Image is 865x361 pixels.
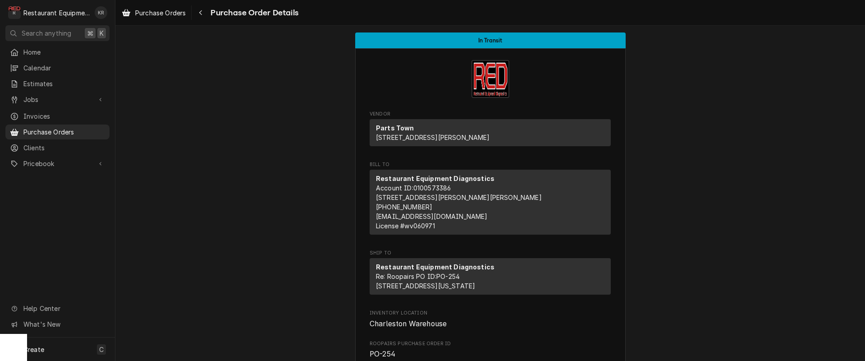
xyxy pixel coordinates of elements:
span: Estimates [23,79,105,88]
a: [EMAIL_ADDRESS][DOMAIN_NAME] [376,213,487,220]
span: Home [23,47,105,57]
div: Vendor [370,119,611,150]
span: Create [23,346,44,353]
div: Vendor [370,119,611,146]
span: License # wv060971 [376,222,435,230]
span: What's New [23,319,104,329]
span: In Transit [478,37,503,43]
div: Bill To [370,170,611,238]
a: Go to What's New [5,317,110,332]
span: Re: Roopairs PO ID: PO-254 [376,273,460,280]
span: [STREET_ADDRESS][PERSON_NAME][PERSON_NAME] [376,194,542,201]
strong: Parts Town [376,124,414,132]
span: Charleston Warehouse [370,319,447,328]
span: Search anything [22,28,71,38]
div: Purchase Order Vendor [370,111,611,150]
div: Kelli Robinette's Avatar [95,6,107,19]
span: Inventory Location [370,319,611,329]
span: Pricebook [23,159,92,168]
img: Logo [471,60,509,98]
div: Restaurant Equipment Diagnostics [23,8,90,18]
a: Calendar [5,60,110,75]
div: Inventory Location [370,310,611,329]
a: Estimates [5,76,110,91]
span: C [99,345,104,354]
span: Ship To [370,250,611,257]
span: Purchase Orders [23,127,105,137]
a: Purchase Orders [5,125,110,139]
span: Roopairs Purchase Order ID [370,340,611,347]
span: Invoices [23,111,105,121]
div: Restaurant Equipment Diagnostics's Avatar [8,6,21,19]
div: Roopairs Purchase Order ID [370,340,611,360]
span: Calendar [23,63,105,73]
a: Go to Help Center [5,301,110,316]
div: Purchase Order Bill To [370,161,611,239]
span: Purchase Order Details [208,7,298,19]
a: Go to Jobs [5,92,110,107]
a: Purchase Orders [118,5,189,20]
span: Purchase Orders [135,8,186,18]
span: Vendor [370,111,611,118]
div: Purchase Order Ship To [370,250,611,299]
span: Bill To [370,161,611,168]
span: K [100,28,104,38]
a: Invoices [5,109,110,124]
div: Ship To [370,258,611,298]
span: [STREET_ADDRESS][US_STATE] [376,282,475,290]
div: Bill To [370,170,611,235]
span: Account ID: 0100573386 [376,184,451,192]
div: R [8,6,21,19]
span: Jobs [23,95,92,104]
span: Inventory Location [370,310,611,317]
a: [PHONE_NUMBER] [376,203,432,211]
div: KR [95,6,107,19]
button: Navigate back [193,5,208,20]
strong: Restaurant Equipment Diagnostics [376,263,494,271]
a: Home [5,45,110,60]
div: Status [355,32,626,48]
span: Roopairs Purchase Order ID [370,349,611,360]
a: Clients [5,140,110,155]
span: ⌘ [87,28,93,38]
div: Ship To [370,258,611,295]
strong: Restaurant Equipment Diagnostics [376,175,494,182]
a: Go to Pricebook [5,156,110,171]
span: Clients [23,143,105,153]
span: PO-254 [370,350,395,358]
button: Search anything⌘K [5,25,110,41]
span: [STREET_ADDRESS][PERSON_NAME] [376,134,490,141]
span: Help Center [23,304,104,313]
